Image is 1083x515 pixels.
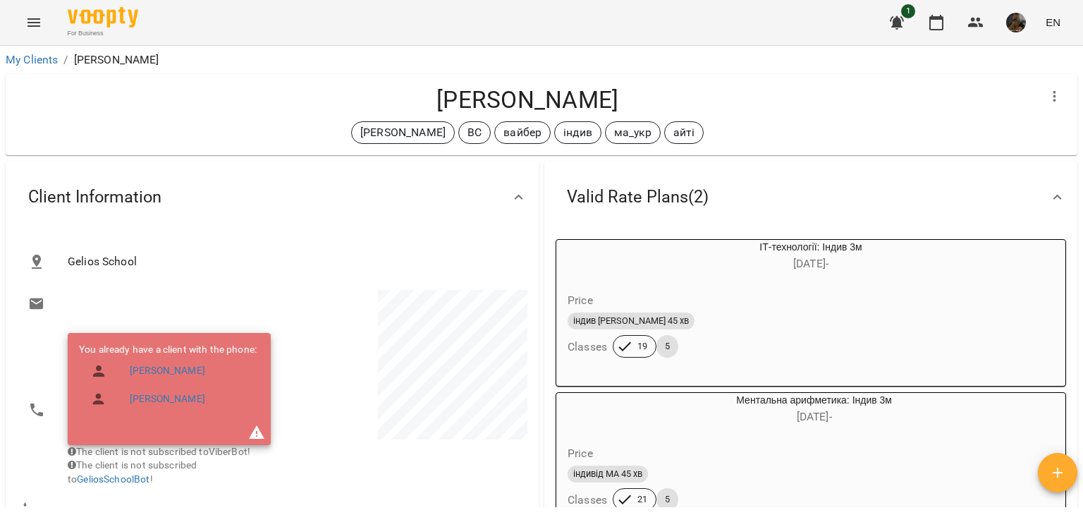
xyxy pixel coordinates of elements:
[77,473,149,485] a: GeliosSchoolBot
[656,340,678,353] span: 5
[556,393,624,427] div: Ментальна арифметика: Індив 3м
[68,446,250,457] span: The client is not subscribed to ViberBot!
[503,124,541,141] p: вайбер
[130,392,205,406] a: [PERSON_NAME]
[1040,9,1066,35] button: EN
[556,240,998,375] button: ІТ-технології: Індив 3м[DATE]- Priceіндив [PERSON_NAME] 45 хвClasses195
[28,186,161,208] span: Client Information
[6,51,1077,68] nav: breadcrumb
[1046,15,1060,30] span: EN
[74,51,159,68] p: [PERSON_NAME]
[605,121,661,144] div: ма_укр
[6,161,539,234] div: Client Information
[360,124,446,141] p: [PERSON_NAME]
[664,121,704,144] div: айті
[68,29,138,38] span: For Business
[568,315,695,327] span: індив [PERSON_NAME] 45 хв
[797,410,832,423] span: [DATE] -
[17,6,51,40] button: Menu
[6,53,58,66] a: My Clients
[629,493,656,506] span: 21
[614,124,651,141] p: ма_укр
[68,459,197,485] span: The client is not subscribed to !
[554,121,601,144] div: індив
[1006,13,1026,32] img: 38836d50468c905d322a6b1b27ef4d16.jpg
[568,444,593,464] h6: Price
[544,161,1077,234] div: Valid Rate Plans(2)
[17,85,1038,114] h4: [PERSON_NAME]
[568,337,607,357] h6: Classes
[556,240,624,274] div: ІТ-технології: Індив 3м
[68,7,138,28] img: Voopty Logo
[673,124,695,141] p: айті
[467,124,482,141] p: ВС
[567,186,709,208] span: Valid Rate Plans ( 2 )
[568,468,648,480] span: індивід МА 45 хв
[563,124,592,141] p: індив
[68,253,516,270] span: Gelios School
[63,51,68,68] li: /
[79,343,257,418] ul: You already have a client with the phone:
[130,364,205,378] a: [PERSON_NAME]
[901,4,915,18] span: 1
[624,240,998,274] div: ІТ-технології: Індив 3м
[494,121,551,144] div: вайбер
[793,257,828,270] span: [DATE] -
[629,340,656,353] span: 19
[656,493,678,506] span: 5
[351,121,455,144] div: [PERSON_NAME]
[568,490,607,510] h6: Classes
[624,393,1004,427] div: Ментальна арифметика: Індив 3м
[568,291,593,310] h6: Price
[458,121,491,144] div: ВС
